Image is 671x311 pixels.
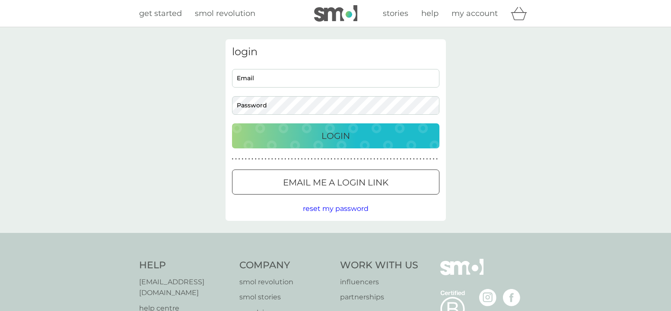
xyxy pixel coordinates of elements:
a: help [421,7,439,20]
a: smol revolution [195,7,255,20]
p: ● [367,157,369,161]
p: ● [357,157,359,161]
p: ● [304,157,306,161]
span: my account [452,9,498,18]
p: ● [242,157,243,161]
p: ● [344,157,346,161]
p: ● [380,157,382,161]
p: ● [239,157,240,161]
p: ● [337,157,339,161]
p: ● [261,157,263,161]
span: stories [383,9,408,18]
div: basket [511,5,532,22]
img: smol [440,259,483,288]
a: partnerships [340,292,418,303]
p: ● [387,157,388,161]
p: ● [281,157,283,161]
a: get started [139,7,182,20]
p: ● [278,157,280,161]
p: ● [301,157,303,161]
h4: Help [139,259,231,272]
a: [EMAIL_ADDRESS][DOMAIN_NAME] [139,276,231,298]
p: ● [298,157,299,161]
p: ● [420,157,421,161]
p: ● [258,157,260,161]
p: ● [370,157,372,161]
p: ● [308,157,309,161]
p: Email me a login link [283,176,388,189]
p: ● [364,157,366,161]
p: ● [265,157,267,161]
p: ● [251,157,253,161]
p: ● [410,157,411,161]
p: ● [436,157,438,161]
p: ● [334,157,336,161]
h4: Company [239,259,331,272]
p: ● [285,157,286,161]
p: ● [328,157,329,161]
p: ● [294,157,296,161]
p: ● [417,157,418,161]
p: ● [397,157,398,161]
p: ● [350,157,352,161]
p: ● [340,157,342,161]
p: ● [318,157,319,161]
a: smol stories [239,292,331,303]
button: Login [232,123,439,148]
p: ● [255,157,257,161]
button: reset my password [303,203,369,214]
a: my account [452,7,498,20]
a: smol revolution [239,276,331,288]
p: ● [245,157,247,161]
p: ● [324,157,326,161]
p: ● [383,157,385,161]
span: smol revolution [195,9,255,18]
p: ● [373,157,375,161]
span: get started [139,9,182,18]
p: ● [232,157,234,161]
p: ● [360,157,362,161]
span: reset my password [303,204,369,213]
h4: Work With Us [340,259,418,272]
p: ● [423,157,425,161]
p: ● [271,157,273,161]
p: ● [288,157,289,161]
p: ● [413,157,415,161]
p: ● [235,157,237,161]
p: ● [426,157,428,161]
a: influencers [340,276,418,288]
p: ● [407,157,408,161]
p: ● [331,157,332,161]
p: Login [321,129,350,143]
p: ● [311,157,313,161]
h3: login [232,46,439,58]
p: ● [275,157,277,161]
p: ● [321,157,322,161]
p: ● [390,157,392,161]
span: help [421,9,439,18]
p: ● [429,157,431,161]
p: ● [393,157,395,161]
p: ● [347,157,349,161]
p: ● [354,157,356,161]
p: ● [400,157,401,161]
img: smol [314,5,357,22]
p: ● [377,157,378,161]
p: ● [268,157,270,161]
p: ● [433,157,435,161]
p: ● [248,157,250,161]
img: visit the smol Facebook page [503,289,520,306]
p: ● [314,157,316,161]
p: ● [403,157,405,161]
a: stories [383,7,408,20]
button: Email me a login link [232,170,439,195]
p: ● [291,157,293,161]
img: visit the smol Instagram page [479,289,496,306]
